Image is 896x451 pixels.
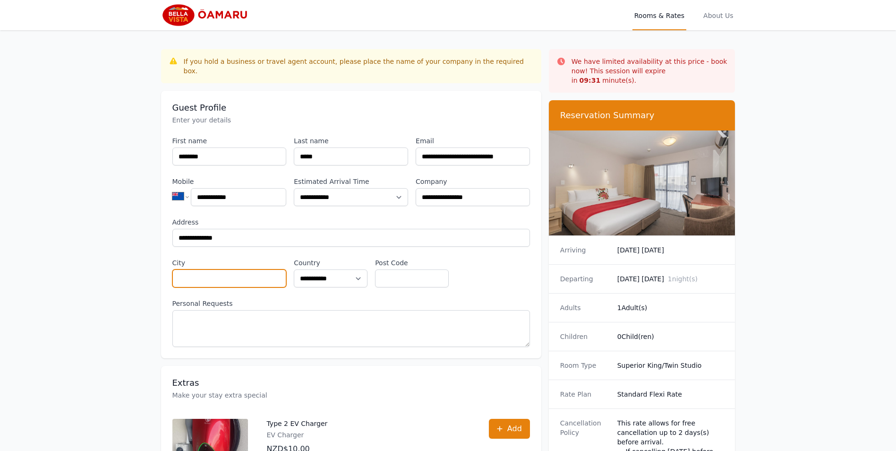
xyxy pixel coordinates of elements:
button: Add [489,419,530,439]
img: Bella Vista Oamaru [161,4,252,26]
label: City [172,258,287,268]
label: Company [416,177,530,186]
strong: 09 : 31 [580,77,601,84]
label: Estimated Arrival Time [294,177,408,186]
dd: 0 Child(ren) [617,332,724,341]
h3: Reservation Summary [560,110,724,121]
h3: Guest Profile [172,102,530,113]
dd: [DATE] [DATE] [617,274,724,284]
label: Email [416,136,530,146]
p: Enter your details [172,115,530,125]
div: If you hold a business or travel agent account, please place the name of your company in the requ... [184,57,534,76]
h3: Extras [172,377,530,389]
dt: Children [560,332,610,341]
dt: Rate Plan [560,390,610,399]
label: Last name [294,136,408,146]
label: Address [172,217,530,227]
label: Personal Requests [172,299,530,308]
dt: Arriving [560,245,610,255]
span: 1 night(s) [668,275,698,283]
dt: Adults [560,303,610,312]
dd: [DATE] [DATE] [617,245,724,255]
p: We have limited availability at this price - book now! This session will expire in minute(s). [572,57,728,85]
p: Make your stay extra special [172,390,530,400]
dt: Room Type [560,361,610,370]
dd: Superior King/Twin Studio [617,361,724,370]
label: Post Code [375,258,449,268]
p: Type 2 EV Charger [267,419,336,428]
span: Add [507,423,522,434]
label: Mobile [172,177,287,186]
label: First name [172,136,287,146]
label: Country [294,258,367,268]
dd: 1 Adult(s) [617,303,724,312]
img: Superior King/Twin Studio [549,130,735,235]
p: EV Charger [267,430,336,440]
dd: Standard Flexi Rate [617,390,724,399]
dt: Departing [560,274,610,284]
